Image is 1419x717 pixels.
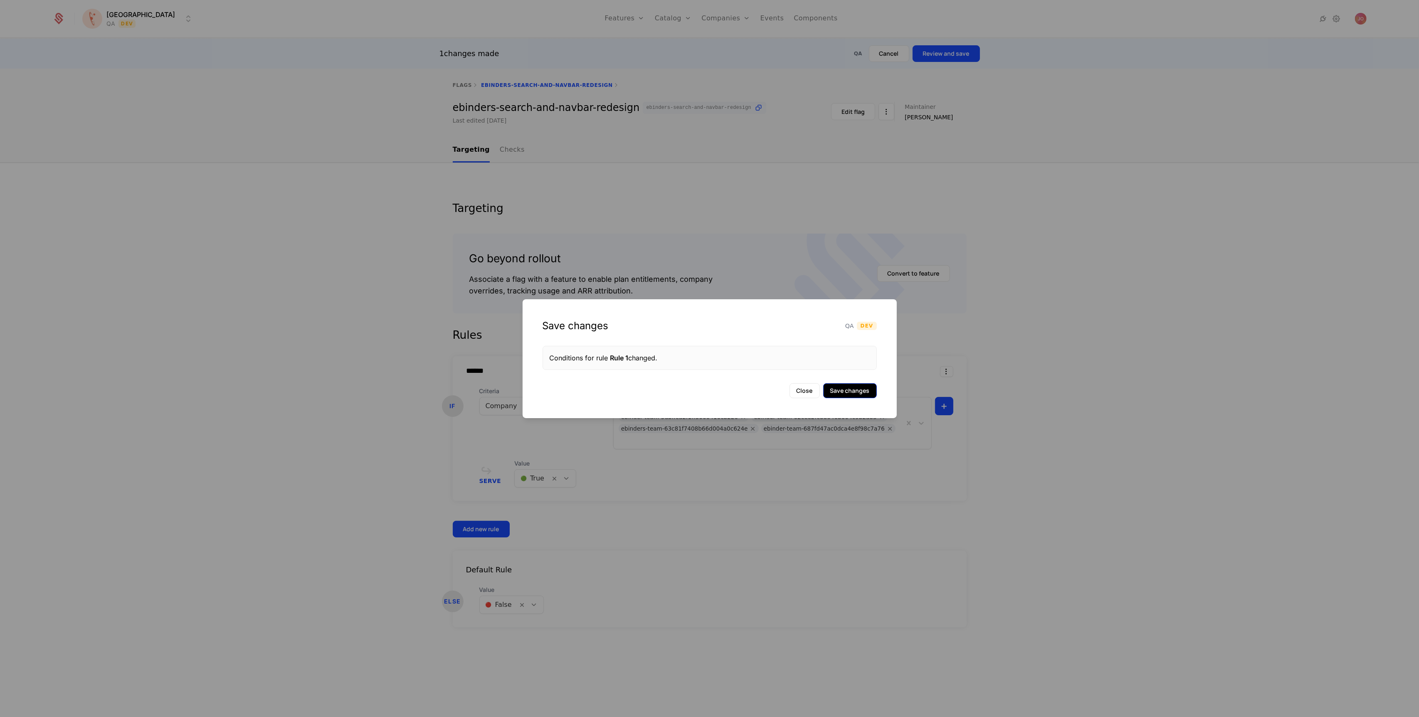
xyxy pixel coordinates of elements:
[823,383,877,398] button: Save changes
[543,319,609,333] div: Save changes
[610,354,629,362] span: Rule 1
[857,322,876,330] span: Dev
[790,383,820,398] button: Close
[550,353,870,363] div: Conditions for rule changed.
[845,322,854,330] span: QA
